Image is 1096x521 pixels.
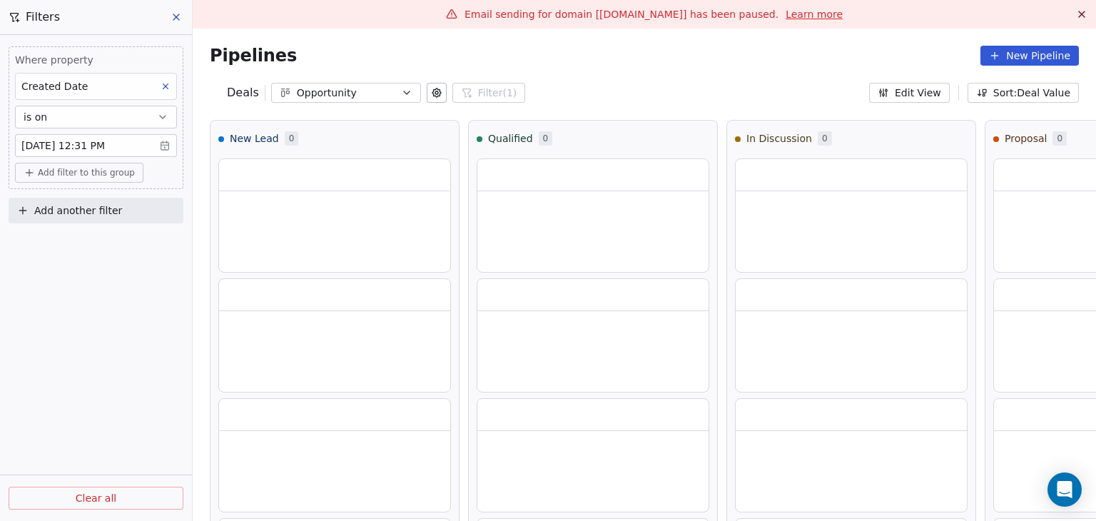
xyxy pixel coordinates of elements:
button: Edit View [869,83,950,103]
button: Clear all [9,487,183,510]
span: is on [24,110,47,124]
span: Add another filter [34,203,122,218]
button: New Pipeline [980,46,1079,66]
button: Filter(1) [452,83,526,103]
span: Pipelines [210,46,297,66]
span: Deals [227,84,259,101]
span: New Lead [230,131,279,146]
span: 0 [285,131,299,146]
span: 0 [539,131,553,146]
span: Created Date [21,81,88,92]
span: Filters [26,9,60,26]
button: is on [15,106,177,128]
a: Learn more [786,7,843,21]
div: Opportunity [297,86,395,101]
span: Proposal [1005,131,1047,146]
span: Add filter to this group [38,167,135,178]
span: Email sending for domain [[DOMAIN_NAME]] has been paused. [465,9,778,20]
span: Qualified [488,131,533,146]
span: Where property [15,53,177,67]
div: Open Intercom Messenger [1047,472,1082,507]
span: 0 [1052,131,1067,146]
span: [DATE] 12:31 PM [21,138,105,153]
span: 0 [818,131,832,146]
span: Clear all [76,491,116,506]
button: Sort: Deal Value [968,83,1079,103]
span: In Discussion [746,131,812,146]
